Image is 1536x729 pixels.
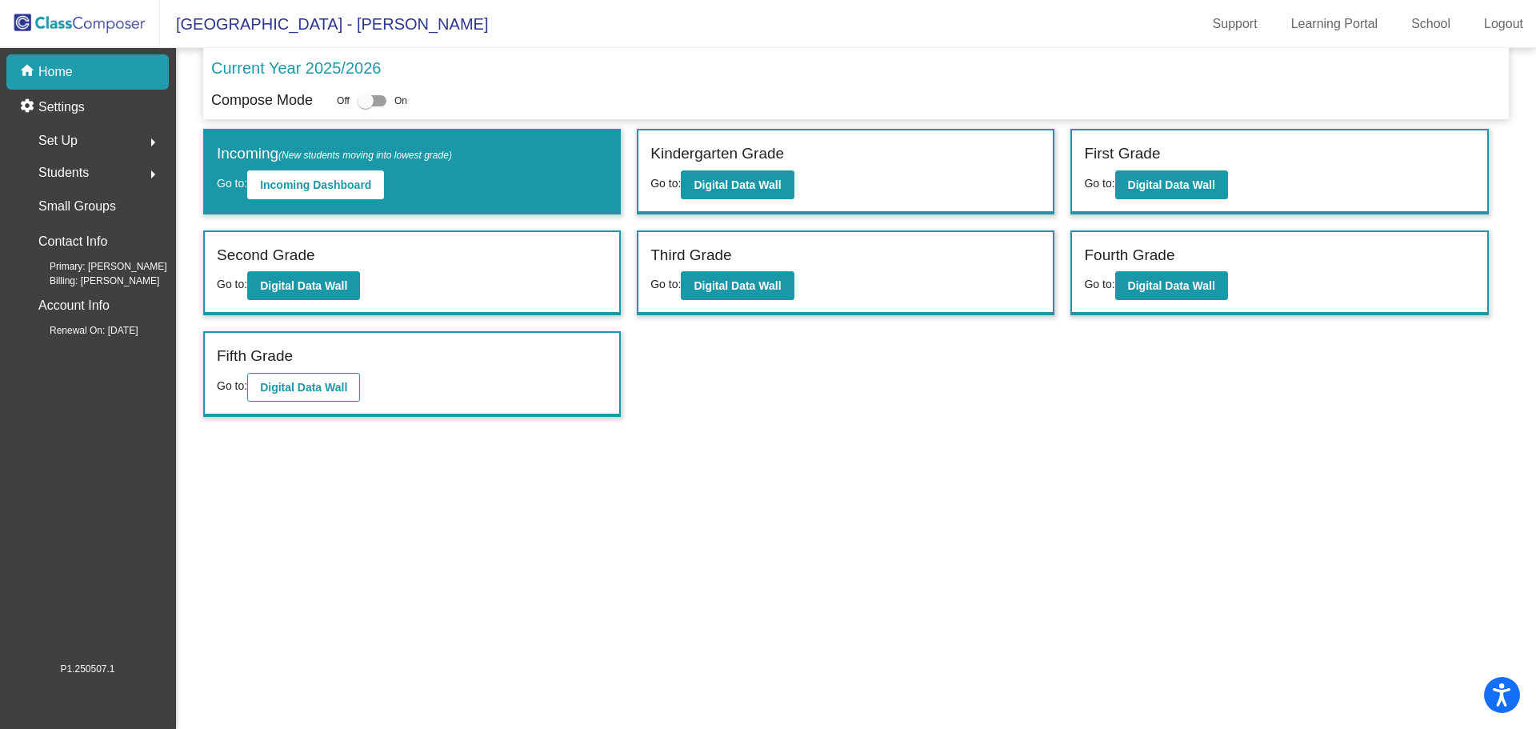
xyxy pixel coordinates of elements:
button: Digital Data Wall [247,373,360,402]
b: Digital Data Wall [260,279,347,292]
span: [GEOGRAPHIC_DATA] - [PERSON_NAME] [160,11,488,37]
span: Go to: [1084,278,1114,290]
p: Account Info [38,294,110,317]
button: Digital Data Wall [247,271,360,300]
button: Digital Data Wall [1115,170,1228,199]
a: Support [1200,11,1270,37]
b: Incoming Dashboard [260,178,371,191]
p: Contact Info [38,230,107,253]
span: Off [337,94,350,108]
mat-icon: arrow_right [143,165,162,184]
label: Second Grade [217,244,315,267]
span: On [394,94,407,108]
a: Learning Portal [1278,11,1391,37]
label: Kindergarten Grade [650,142,784,166]
button: Digital Data Wall [681,170,794,199]
button: Digital Data Wall [1115,271,1228,300]
b: Digital Data Wall [1128,279,1215,292]
span: Primary: [PERSON_NAME] [24,259,167,274]
span: Go to: [650,278,681,290]
span: Billing: [PERSON_NAME] [24,274,159,288]
span: Go to: [217,379,247,392]
label: Fourth Grade [1084,244,1174,267]
span: Go to: [217,177,247,190]
span: Renewal On: [DATE] [24,323,138,338]
p: Small Groups [38,195,116,218]
p: Settings [38,98,85,117]
a: Logout [1471,11,1536,37]
button: Incoming Dashboard [247,170,384,199]
span: Go to: [1084,177,1114,190]
b: Digital Data Wall [694,178,781,191]
p: Home [38,62,73,82]
mat-icon: settings [19,98,38,117]
mat-icon: arrow_right [143,133,162,152]
label: Third Grade [650,244,731,267]
label: Incoming [217,142,452,166]
label: First Grade [1084,142,1160,166]
p: Compose Mode [211,90,313,111]
a: School [1398,11,1463,37]
span: Go to: [650,177,681,190]
b: Digital Data Wall [1128,178,1215,191]
label: Fifth Grade [217,345,293,368]
b: Digital Data Wall [694,279,781,292]
span: (New students moving into lowest grade) [278,150,452,161]
span: Go to: [217,278,247,290]
b: Digital Data Wall [260,381,347,394]
mat-icon: home [19,62,38,82]
button: Digital Data Wall [681,271,794,300]
span: Students [38,162,89,184]
span: Set Up [38,130,78,152]
p: Current Year 2025/2026 [211,56,381,80]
